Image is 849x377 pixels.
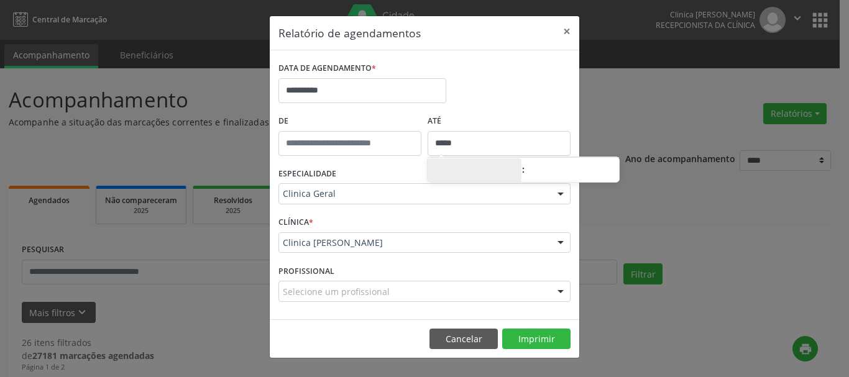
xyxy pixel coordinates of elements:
label: DATA DE AGENDAMENTO [278,59,376,78]
input: Minute [525,158,619,183]
label: CLÍNICA [278,213,313,232]
button: Close [554,16,579,47]
input: Hour [428,158,521,183]
span: : [521,157,525,182]
button: Imprimir [502,329,571,350]
label: ESPECIALIDADE [278,165,336,184]
label: ATÉ [428,112,571,131]
span: Clinica Geral [283,188,545,200]
span: Selecione um profissional [283,285,390,298]
span: Clinica [PERSON_NAME] [283,237,545,249]
button: Cancelar [429,329,498,350]
h5: Relatório de agendamentos [278,25,421,41]
label: De [278,112,421,131]
label: PROFISSIONAL [278,261,334,281]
